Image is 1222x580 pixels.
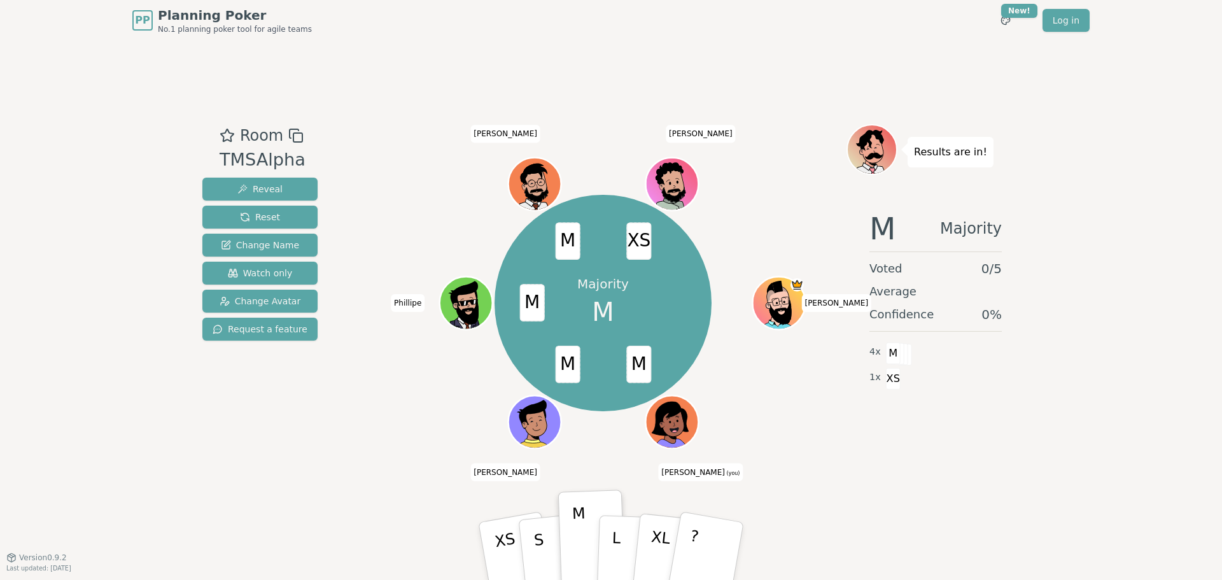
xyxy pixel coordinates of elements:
[220,124,235,147] button: Add as favourite
[391,294,425,312] span: Click to change your name
[869,345,881,359] span: 4 x
[228,267,293,279] span: Watch only
[592,293,614,331] span: M
[1043,9,1090,32] a: Log in
[135,13,150,28] span: PP
[213,323,307,336] span: Request a feature
[869,260,902,278] span: Voted
[202,290,318,313] button: Change Avatar
[869,371,881,385] span: 1 x
[19,553,67,563] span: Version 0.9.2
[577,275,629,293] p: Majority
[221,239,299,251] span: Change Name
[801,294,871,312] span: Click to change your name
[6,553,67,563] button: Version0.9.2
[220,295,301,308] span: Change Avatar
[470,125,540,143] span: Click to change your name
[555,346,580,383] span: M
[1001,4,1037,18] div: New!
[869,306,934,323] span: Confidence
[470,463,540,481] span: Click to change your name
[940,213,1002,244] span: Majority
[981,306,1002,323] span: 0 %
[158,24,312,34] span: No.1 planning poker tool for agile teams
[237,183,283,195] span: Reveal
[647,397,696,447] button: Click to change your avatar
[240,211,280,223] span: Reset
[790,278,804,292] span: Toce is the host
[202,234,318,257] button: Change Name
[981,260,1002,278] span: 0 / 5
[626,346,651,383] span: M
[725,470,740,476] span: (you)
[132,6,312,34] a: PPPlanning PokerNo.1 planning poker tool for agile teams
[869,213,895,244] span: M
[202,178,318,201] button: Reveal
[240,124,283,147] span: Room
[6,565,71,572] span: Last updated: [DATE]
[519,285,544,322] span: M
[994,9,1017,32] button: New!
[886,343,901,364] span: M
[158,6,312,24] span: Planning Poker
[666,125,736,143] span: Click to change your name
[572,504,587,574] p: M
[202,318,318,341] button: Request a feature
[886,368,901,390] span: XS
[869,283,916,301] span: Average
[202,262,318,285] button: Watch only
[202,206,318,229] button: Reset
[555,223,580,260] span: M
[220,147,305,173] div: TMSAlpha
[626,223,651,260] span: XS
[658,463,743,481] span: Click to change your name
[914,143,987,161] p: Results are in!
